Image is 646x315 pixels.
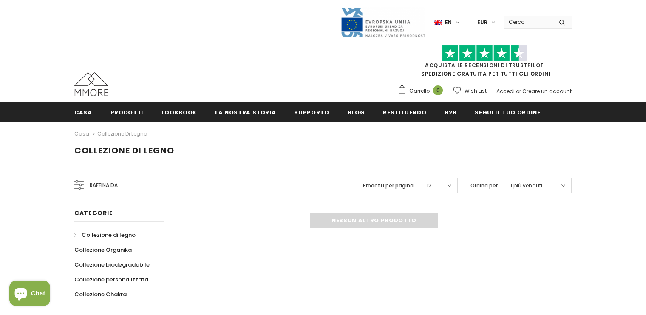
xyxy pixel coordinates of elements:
a: Collezione Chakra [74,287,127,302]
span: Categorie [74,209,113,217]
a: Casa [74,129,89,139]
a: Blog [348,102,365,122]
img: Javni Razpis [340,7,425,38]
span: Lookbook [161,108,197,116]
span: supporto [294,108,329,116]
span: Collezione personalizzata [74,275,148,284]
span: SPEDIZIONE GRATUITA PER TUTTI GLI ORDINI [397,49,572,77]
span: Collezione di legno [74,145,174,156]
span: Raffina da [90,181,118,190]
span: Restituendo [383,108,426,116]
span: Segui il tuo ordine [475,108,540,116]
a: Casa [74,102,92,122]
a: Collezione di legno [97,130,147,137]
inbox-online-store-chat: Shopify online store chat [7,281,53,308]
a: Segui il tuo ordine [475,102,540,122]
span: La nostra storia [215,108,276,116]
span: I più venduti [511,182,542,190]
a: Collezione di legno [74,227,136,242]
a: Lookbook [161,102,197,122]
label: Ordina per [470,182,498,190]
a: Prodotti [110,102,143,122]
input: Search Site [504,16,552,28]
span: EUR [477,18,487,27]
span: or [516,88,521,95]
a: Accedi [496,88,515,95]
span: Collezione Chakra [74,290,127,298]
span: B2B [445,108,456,116]
a: Collezione personalizzata [74,272,148,287]
a: Creare un account [522,88,572,95]
span: 12 [427,182,431,190]
span: Carrello [409,87,430,95]
a: La nostra storia [215,102,276,122]
a: Restituendo [383,102,426,122]
img: i-lang-1.png [434,19,442,26]
span: 0 [433,85,443,95]
a: Carrello 0 [397,85,447,97]
span: en [445,18,452,27]
a: Wish List [453,83,487,98]
a: Javni Razpis [340,18,425,26]
span: Blog [348,108,365,116]
a: Collezione biodegradabile [74,257,150,272]
img: Fidati di Pilot Stars [442,45,527,62]
span: Casa [74,108,92,116]
a: B2B [445,102,456,122]
span: Wish List [465,87,487,95]
span: Collezione Organika [74,246,132,254]
span: Prodotti [110,108,143,116]
a: Acquista le recensioni di TrustPilot [425,62,544,69]
label: Prodotti per pagina [363,182,414,190]
a: supporto [294,102,329,122]
span: Collezione di legno [82,231,136,239]
img: Casi MMORE [74,72,108,96]
span: Collezione biodegradabile [74,261,150,269]
a: Collezione Organika [74,242,132,257]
